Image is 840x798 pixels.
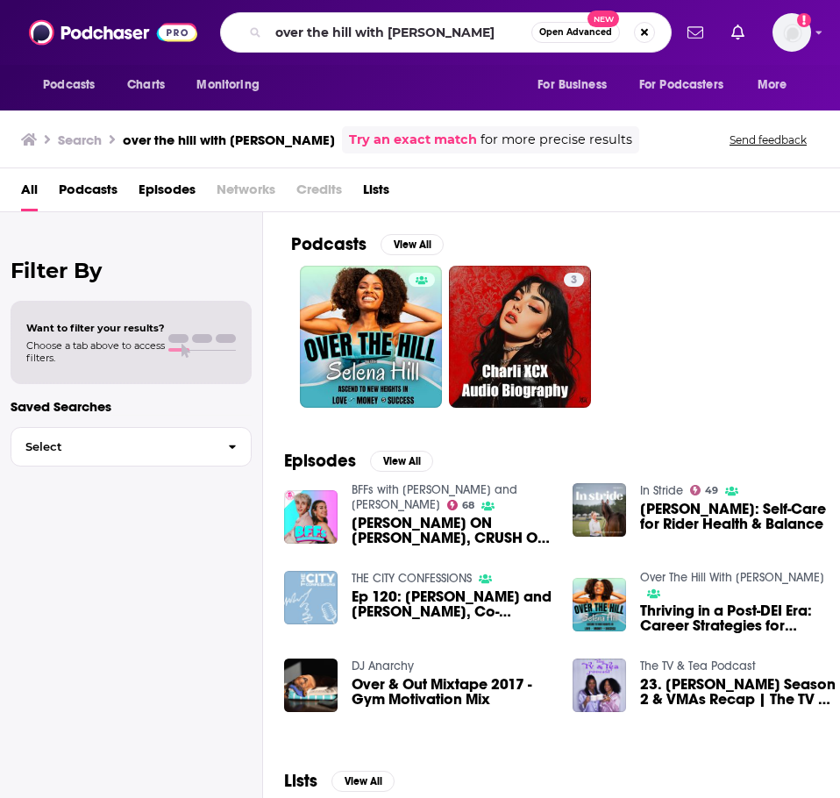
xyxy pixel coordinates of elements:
[291,233,367,255] h2: Podcasts
[11,398,252,415] p: Saved Searches
[381,234,444,255] button: View All
[772,13,811,52] span: Logged in as GregKubie
[640,677,840,707] span: 23. [PERSON_NAME] Season 2 & VMAs Recap | The TV & Tea Podcast
[349,130,477,150] a: Try an exact match
[220,12,672,53] div: Search podcasts, credits, & more...
[116,68,175,102] a: Charts
[640,677,840,707] a: 23. Hanna Season 2 & VMAs Recap | The TV & Tea Podcast
[296,175,342,211] span: Credits
[196,73,259,97] span: Monitoring
[123,132,335,148] h3: over the hill with [PERSON_NAME]
[11,258,252,283] h2: Filter By
[284,450,356,472] h2: Episodes
[680,18,710,47] a: Show notifications dropdown
[573,483,626,537] img: Selena O’Hanlon: Self-Care for Rider Health & Balance
[26,339,165,364] span: Choose a tab above to access filters.
[331,771,395,792] button: View All
[352,589,552,619] a: Ep 120: Hilla Narov and Samantha Woolf, Co-Founders of Official Partner- Challenges and Lessons a...
[640,502,840,531] span: [PERSON_NAME]: Self-Care for Rider Health & Balance
[772,13,811,52] button: Show profile menu
[21,175,38,211] a: All
[640,502,840,531] a: Selena O’Hanlon: Self-Care for Rider Health & Balance
[370,451,433,472] button: View All
[284,659,338,712] img: Over & Out Mixtape 2017 - Gym Motivation Mix
[745,68,809,102] button: open menu
[184,68,281,102] button: open menu
[640,483,683,498] a: In Stride
[268,18,531,46] input: Search podcasts, credits, & more...
[531,22,620,43] button: Open AdvancedNew
[29,16,197,49] img: Podchaser - Follow, Share and Rate Podcasts
[284,770,395,792] a: ListsView All
[639,73,723,97] span: For Podcasters
[724,18,751,47] a: Show notifications dropdown
[363,175,389,211] a: Lists
[640,659,756,673] a: The TV & Tea Podcast
[640,570,824,585] a: Over The Hill With Selena Hill
[284,490,338,544] img: BRECKIE HILL ON LIVVY DUNNE BEEF, CRUSH ON JOSH RICHARDS, AND BIG ANNOUNCEMENT — BFFs EP. 122
[481,130,632,150] span: for more precise results
[11,427,252,467] button: Select
[537,73,607,97] span: For Business
[705,487,718,495] span: 49
[284,571,338,624] img: Ep 120: Hilla Narov and Samantha Woolf, Co-Founders of Official Partner- Challenges and Lessons a...
[539,28,612,37] span: Open Advanced
[525,68,629,102] button: open menu
[564,273,584,287] a: 3
[573,659,626,712] img: 23. Hanna Season 2 & VMAs Recap | The TV & Tea Podcast
[690,485,719,495] a: 49
[571,272,577,289] span: 3
[352,571,472,586] a: THE CITY CONFESSIONS
[772,13,811,52] img: User Profile
[352,659,414,673] a: DJ Anarchy
[59,175,117,211] a: Podcasts
[447,500,475,510] a: 68
[352,677,552,707] a: Over & Out Mixtape 2017 - Gym Motivation Mix
[573,578,626,631] img: Thriving in a Post-DEI Era: Career Strategies for Uncertain Times
[31,68,117,102] button: open menu
[449,266,591,408] a: 3
[284,770,317,792] h2: Lists
[352,516,552,545] a: BRECKIE HILL ON LIVVY DUNNE BEEF, CRUSH ON JOSH RICHARDS, AND BIG ANNOUNCEMENT — BFFs EP. 122
[587,11,619,27] span: New
[291,233,444,255] a: PodcastsView All
[462,502,474,509] span: 68
[43,73,95,97] span: Podcasts
[11,441,214,452] span: Select
[58,132,102,148] h3: Search
[628,68,749,102] button: open menu
[284,450,433,472] a: EpisodesView All
[26,322,165,334] span: Want to filter your results?
[139,175,196,211] a: Episodes
[797,13,811,27] svg: Add a profile image
[217,175,275,211] span: Networks
[352,516,552,545] span: [PERSON_NAME] ON [PERSON_NAME], CRUSH ON [PERSON_NAME], AND [PERSON_NAME] ANNOUNCEMENT — BFFs EP....
[640,603,840,633] a: Thriving in a Post-DEI Era: Career Strategies for Uncertain Times
[127,73,165,97] span: Charts
[724,132,812,147] button: Send feedback
[352,482,517,512] a: BFFs with Josh Richards and Brianna Chickenfry
[352,589,552,619] span: Ep 120: [PERSON_NAME] and [PERSON_NAME], Co-Founders of Official Partner- Challenges and Lessons ...
[758,73,787,97] span: More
